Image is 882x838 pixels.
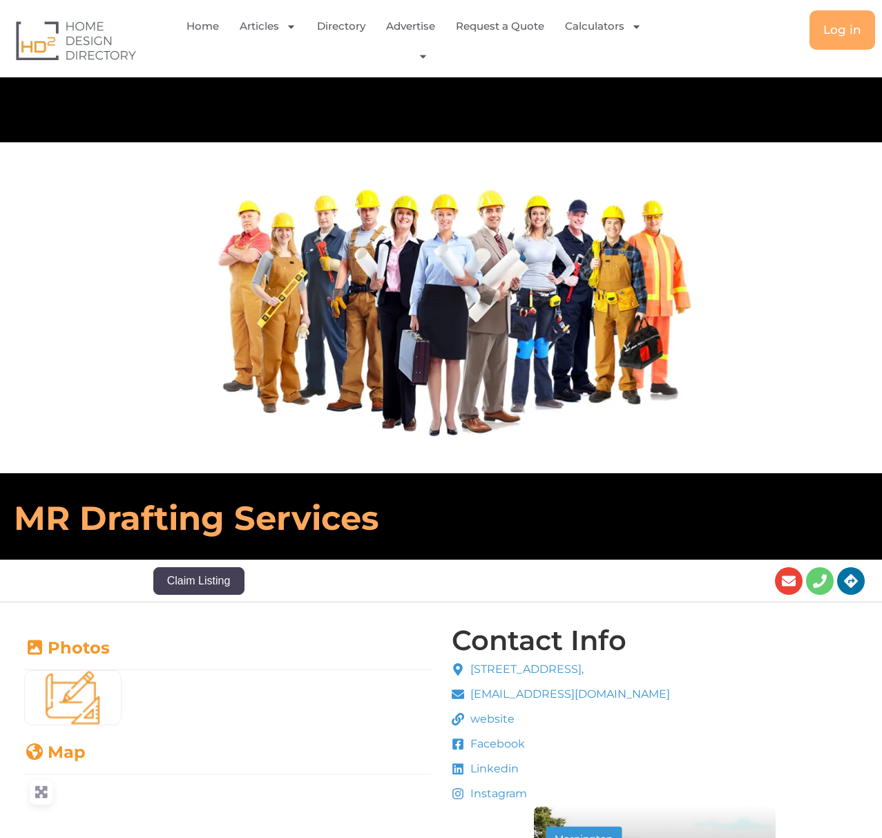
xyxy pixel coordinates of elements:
span: Instagram [467,785,527,802]
img: architect [25,671,121,725]
button: Claim Listing [153,567,245,595]
a: Log in [809,10,875,50]
a: Calculators [565,10,642,42]
span: [STREET_ADDRESS], [467,661,584,678]
span: [EMAIL_ADDRESS][DOMAIN_NAME] [467,686,670,703]
span: Linkedin [467,761,519,777]
a: Advertise [386,10,435,42]
h6: MR Drafting services [14,497,611,539]
nav: Menu [180,10,658,70]
a: [EMAIL_ADDRESS][DOMAIN_NAME] [452,686,671,703]
span: website [467,711,515,727]
a: Request a Quote [456,10,544,42]
span: Log in [823,24,861,36]
h4: Contact Info [452,627,626,654]
span: Facebook [467,736,525,752]
a: Articles [240,10,296,42]
a: Map [24,742,86,762]
a: Home [186,10,219,42]
a: Photos [24,638,110,658]
a: Directory [317,10,365,42]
